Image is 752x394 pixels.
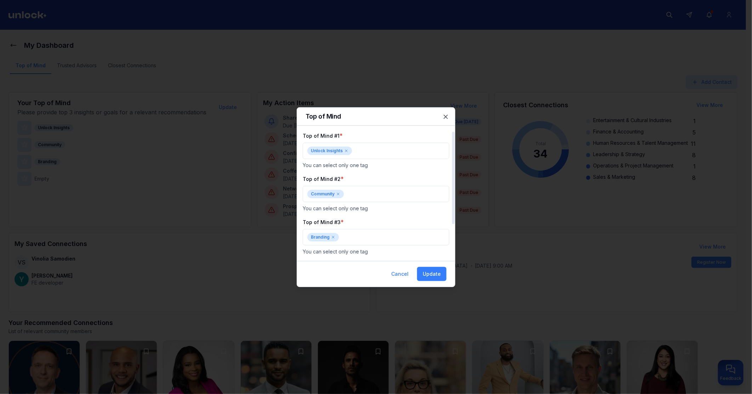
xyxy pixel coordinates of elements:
button: Update [417,267,446,281]
p: You can select only one tag [303,205,449,212]
div: Branding [307,233,339,241]
label: Top of Mind #2 [303,176,341,182]
p: You can select only one tag [303,162,449,169]
p: You can select only one tag [303,248,449,255]
label: Top of Mind #3 [303,219,341,225]
button: Cancel [386,267,414,281]
div: Unlock Insights [307,147,352,155]
h2: Top of Mind [306,113,446,120]
label: Top of Mind #1 [303,133,340,139]
div: Community [307,190,344,198]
